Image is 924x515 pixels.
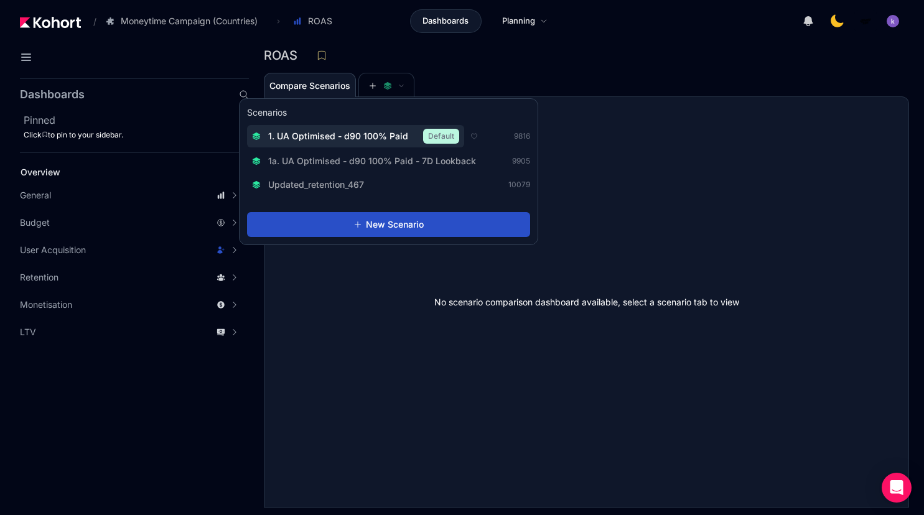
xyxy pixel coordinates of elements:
[268,179,364,191] span: Updated_retention_467
[410,9,482,33] a: Dashboards
[121,15,258,27] span: Moneytime Campaign (Countries)
[264,97,908,507] div: No scenario comparison dashboard available, select a scenario tab to view
[274,16,282,26] span: ›
[422,15,469,27] span: Dashboards
[247,212,530,237] button: New Scenario
[268,130,408,142] span: 1. UA Optimised - d90 100% Paid
[24,130,249,140] div: Click to pin to your sidebar.
[20,89,85,100] h2: Dashboards
[308,15,332,27] span: ROAS
[269,81,350,90] span: Compare Scenarios
[859,15,872,27] img: logo_MoneyTimeLogo_1_20250619094856634230.png
[264,49,305,62] h3: ROAS
[20,17,81,28] img: Kohort logo
[20,326,36,338] span: LTV
[16,163,228,182] a: Overview
[423,129,459,144] span: Default
[20,216,50,229] span: Budget
[514,131,530,141] span: 9816
[20,244,86,256] span: User Acquisition
[489,9,561,33] a: Planning
[366,218,424,231] span: New Scenario
[99,11,271,32] button: Moneytime Campaign (Countries)
[20,271,58,284] span: Retention
[247,151,488,171] button: 1a. UA Optimised - d90 100% Paid - 7D Lookback
[21,167,60,177] span: Overview
[502,15,535,27] span: Planning
[83,15,96,28] span: /
[268,155,476,167] span: 1a. UA Optimised - d90 100% Paid - 7D Lookback
[20,189,51,202] span: General
[512,156,530,166] span: 9905
[882,473,912,503] div: Open Intercom Messenger
[24,113,249,128] h2: Pinned
[508,180,530,190] span: 10079
[286,11,345,32] button: ROAS
[247,125,464,147] button: 1. UA Optimised - d90 100% PaidDefault
[247,175,376,195] button: Updated_retention_467
[20,299,72,311] span: Monetisation
[247,106,287,121] h3: Scenarios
